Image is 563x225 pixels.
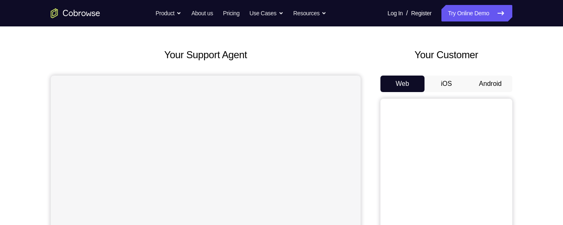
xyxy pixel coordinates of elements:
[293,5,327,21] button: Resources
[51,47,361,62] h2: Your Support Agent
[156,5,182,21] button: Product
[387,5,403,21] a: Log In
[249,5,283,21] button: Use Cases
[425,76,469,92] button: iOS
[468,76,512,92] button: Android
[380,47,512,62] h2: Your Customer
[441,5,512,21] a: Try Online Demo
[411,5,432,21] a: Register
[223,5,239,21] a: Pricing
[380,76,425,92] button: Web
[51,8,100,18] a: Go to the home page
[406,8,408,18] span: /
[191,5,213,21] a: About us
